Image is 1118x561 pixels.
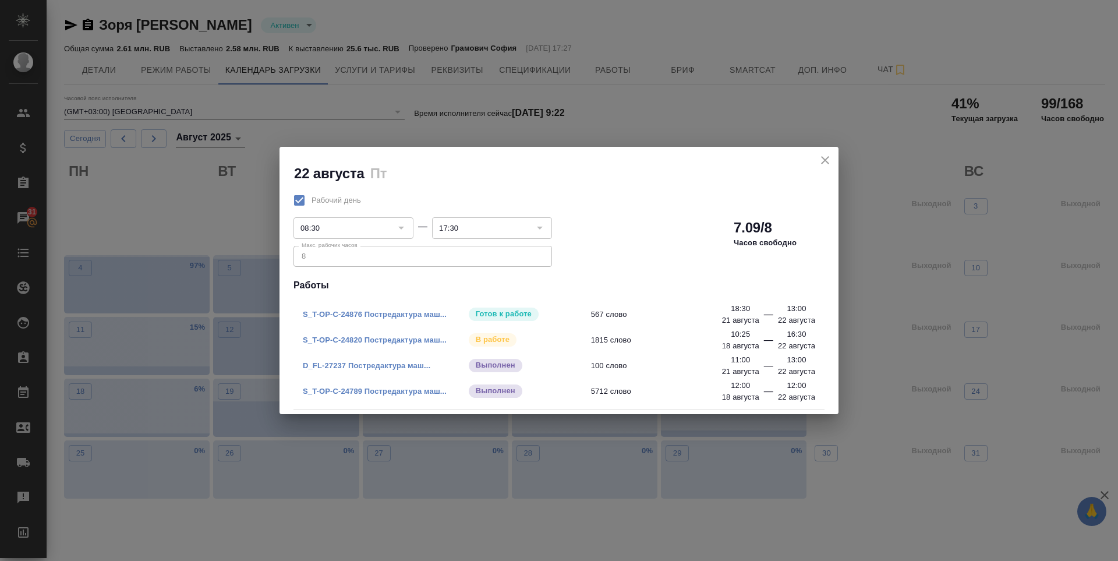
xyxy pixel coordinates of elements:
p: Готов к работе [476,308,532,320]
a: D_FL-27237 Постредактура маш... [303,361,430,370]
p: 13:00 [787,354,806,366]
a: S_T-OP-C-24876 Постредактура маш... [303,310,447,319]
a: S_T-OP-C-24789 Постредактура маш... [303,387,447,396]
p: 22 августа [778,315,815,326]
p: 12:00 [787,380,806,391]
h2: 7.09/8 [734,218,772,237]
p: 16:30 [787,329,806,340]
h2: Пт [370,165,387,181]
div: — [764,359,773,377]
p: Выполнен [476,359,515,371]
span: 567 слово [591,309,756,320]
div: — [764,333,773,352]
span: 5712 слово [591,386,756,397]
div: — [764,384,773,403]
p: Часов свободно [734,237,797,249]
a: S_T-OP-C-24820 Постредактура маш... [303,336,447,344]
p: 18 августа [722,391,759,403]
p: 18:30 [731,303,750,315]
p: 12:00 [731,380,750,391]
p: 10:25 [731,329,750,340]
p: 22 августа [778,391,815,403]
p: 18 августа [722,340,759,352]
p: Выполнен [476,385,515,397]
p: 11:00 [731,354,750,366]
span: 1815 слово [591,334,756,346]
p: 22 августа [778,366,815,377]
p: 13:00 [787,303,806,315]
p: 22 августа [778,340,815,352]
p: В работе [476,334,510,345]
h2: 22 августа [294,165,365,181]
span: 100 слово [591,360,756,372]
div: — [764,308,773,326]
p: 21 августа [722,366,759,377]
p: 21 августа [722,315,759,326]
button: close [816,151,834,169]
span: Рабочий день [312,195,361,206]
h4: Работы [293,278,825,292]
div: — [418,220,427,234]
